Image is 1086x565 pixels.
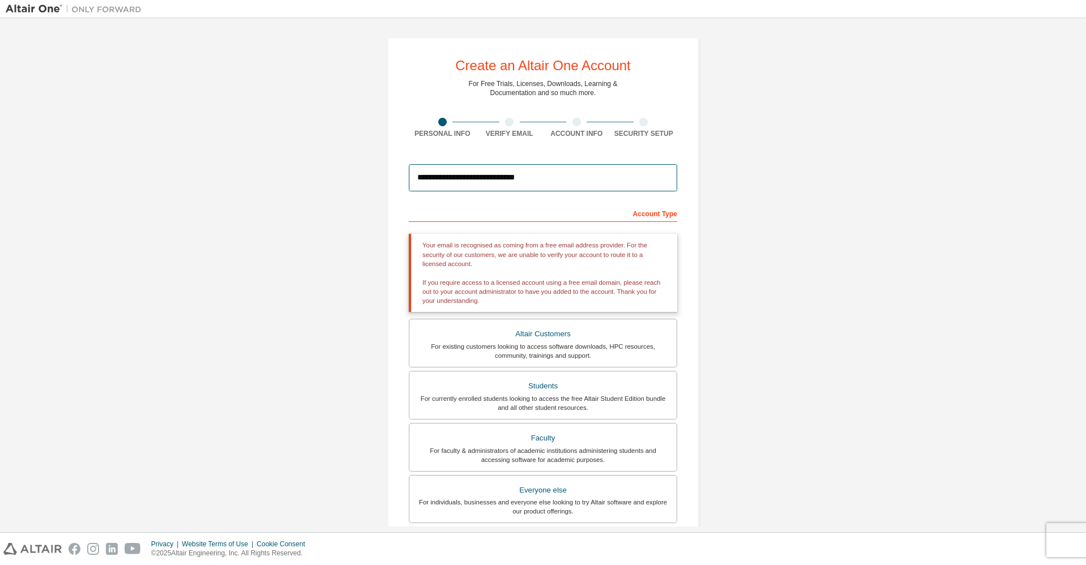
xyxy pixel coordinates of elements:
div: Create an Altair One Account [455,59,631,72]
div: For existing customers looking to access software downloads, HPC resources, community, trainings ... [416,342,670,360]
div: Security Setup [610,129,678,138]
div: Altair Customers [416,326,670,342]
img: altair_logo.svg [3,543,62,555]
div: Everyone else [416,482,670,498]
img: youtube.svg [125,543,141,555]
div: Account Info [543,129,610,138]
p: © 2025 Altair Engineering, Inc. All Rights Reserved. [151,549,312,558]
div: Website Terms of Use [182,540,256,549]
div: Personal Info [409,129,476,138]
img: Altair One [6,3,147,15]
img: facebook.svg [69,543,80,555]
div: For faculty & administrators of academic institutions administering students and accessing softwa... [416,446,670,464]
div: Privacy [151,540,182,549]
div: Cookie Consent [256,540,311,549]
div: Faculty [416,430,670,446]
div: For currently enrolled students looking to access the free Altair Student Edition bundle and all ... [416,394,670,412]
div: Students [416,378,670,394]
div: Verify Email [476,129,544,138]
img: linkedin.svg [106,543,118,555]
div: For Free Trials, Licenses, Downloads, Learning & Documentation and so much more. [469,79,618,97]
img: instagram.svg [87,543,99,555]
div: Account Type [409,204,677,222]
div: Your email is recognised as coming from a free email address provider. For the security of our cu... [409,234,677,312]
div: For individuals, businesses and everyone else looking to try Altair software and explore our prod... [416,498,670,516]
